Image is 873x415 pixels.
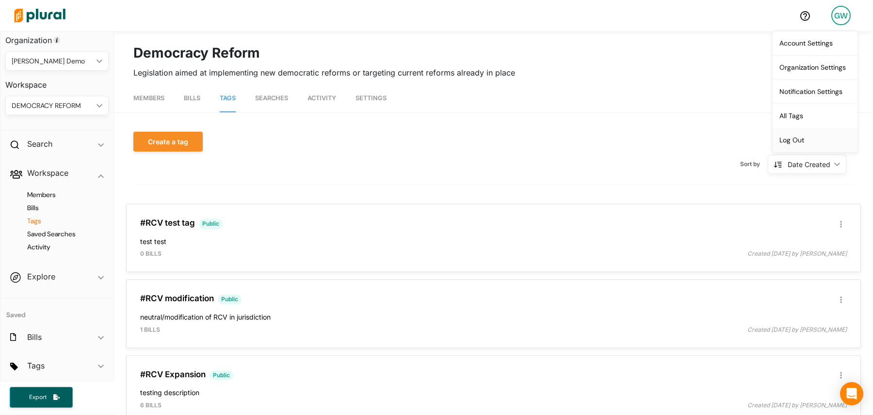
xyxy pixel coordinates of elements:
h4: test test [140,233,847,246]
span: Public [210,370,233,380]
div: 1 bills [133,325,493,334]
a: Activity [15,243,104,252]
h1: Democracy Reform [133,43,260,63]
a: Tags [220,85,236,112]
div: Created [DATE] by [PERSON_NAME] [494,249,854,258]
a: Members [15,190,104,200]
a: #RCV test tag [140,218,195,228]
a: Activity [307,85,336,112]
a: Account Settings [773,31,857,55]
span: Sort by [740,160,768,169]
span: Export [22,393,53,401]
div: 6 bills [133,401,493,410]
span: Settings [356,94,387,102]
h4: Saved [0,298,113,322]
span: Public [199,219,223,229]
span: Legislation aimed at implementing new democratic reforms or targeting current reforms already in ... [133,64,515,81]
h2: Search [27,138,52,149]
span: Members [133,94,164,102]
div: DEMOCRACY REFORM [12,101,93,111]
button: Export [10,387,73,408]
div: Created [DATE] by [PERSON_NAME] [494,325,854,334]
div: Date Created [788,159,830,169]
a: Searches [255,85,288,112]
a: Bills [15,203,104,213]
div: Open Intercom Messenger [840,382,863,405]
div: Created [DATE] by [PERSON_NAME] [494,401,854,410]
h4: neutral/modification of RCV in jurisdiction [140,308,847,322]
span: Tags [220,94,236,102]
h2: Bills [27,332,42,342]
span: Searches [255,94,288,102]
a: Saved Searches [15,230,104,239]
a: Tags [15,216,104,226]
h2: Explore [27,271,55,282]
a: Members [133,85,164,112]
h3: Organization [5,26,109,47]
div: Tooltip anchor [52,36,61,45]
div: [PERSON_NAME] Demo [12,56,93,66]
a: Organization Settings [773,55,857,79]
span: Public [218,294,242,304]
a: GW [824,2,858,29]
div: GW [831,6,851,25]
span: Bills [184,94,200,102]
h3: Workspace [5,71,109,92]
h2: Tags [27,360,45,371]
a: Notification Settings [773,79,857,104]
h4: testing description [140,384,847,397]
span: Activity [307,94,336,102]
a: Log Out [773,128,857,152]
a: #RCV Expansion [140,369,206,379]
a: Bills [184,85,200,112]
h2: Workspace [27,168,68,178]
a: Settings [356,85,387,112]
div: 0 bills [133,249,493,258]
a: #RCV modification [140,293,214,303]
button: Create a tag [133,132,203,152]
a: All Tags [773,104,857,128]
